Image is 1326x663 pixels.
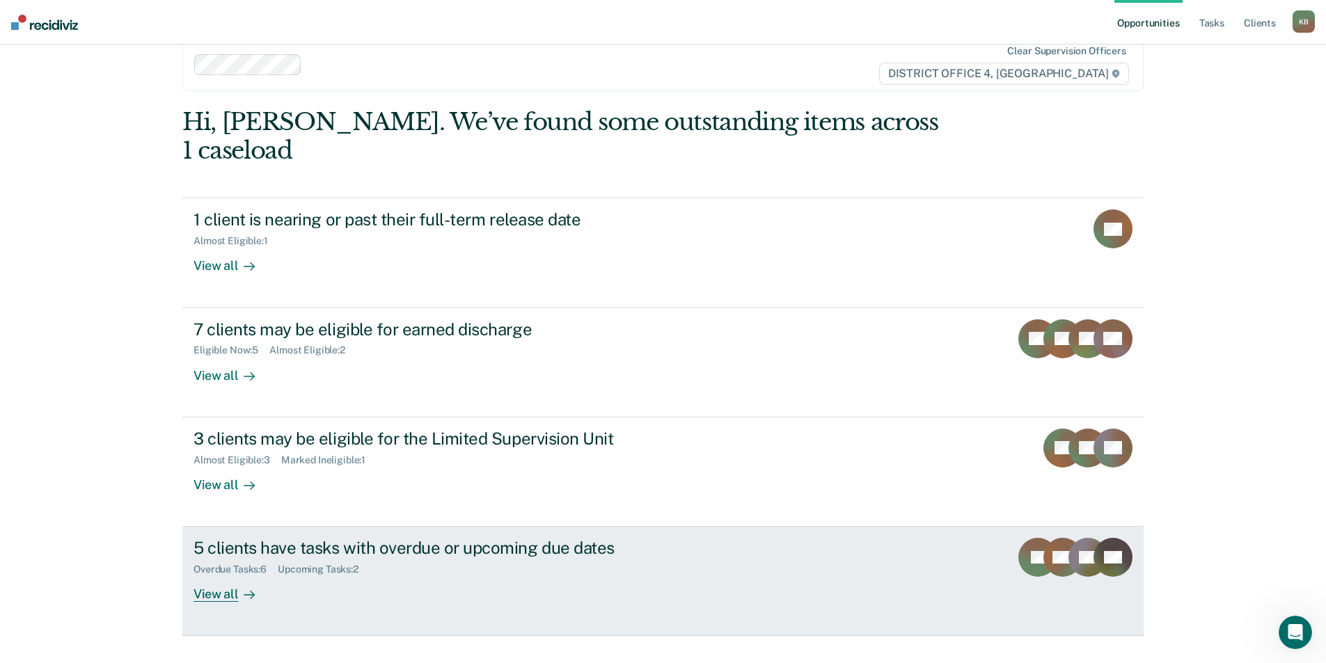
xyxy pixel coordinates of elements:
div: 1 client is nearing or past their full-term release date [194,209,682,230]
div: Almost Eligible : 3 [194,454,281,466]
div: Eligible Now : 5 [194,344,269,356]
iframe: Intercom live chat [1279,616,1312,649]
div: K B [1293,10,1315,33]
div: 3 clients may be eligible for the Limited Supervision Unit [194,429,682,449]
a: 1 client is nearing or past their full-term release dateAlmost Eligible:1View all [182,198,1144,307]
div: Almost Eligible : 1 [194,235,279,247]
div: View all [194,356,271,383]
div: View all [194,465,271,493]
div: View all [194,575,271,602]
div: 5 clients have tasks with overdue or upcoming due dates [194,538,682,558]
button: KB [1293,10,1315,33]
div: View all [194,247,271,274]
div: Marked Ineligible : 1 [281,454,377,466]
div: Hi, [PERSON_NAME]. We’ve found some outstanding items across 1 caseload [182,108,952,165]
a: 5 clients have tasks with overdue or upcoming due datesOverdue Tasks:6Upcoming Tasks:2View all [182,527,1144,636]
div: Overdue Tasks : 6 [194,564,278,575]
div: Almost Eligible : 2 [269,344,356,356]
div: Clear supervision officers [1007,45,1126,57]
div: Upcoming Tasks : 2 [278,564,370,575]
a: 7 clients may be eligible for earned dischargeEligible Now:5Almost Eligible:2View all [182,308,1144,417]
a: 3 clients may be eligible for the Limited Supervision UnitAlmost Eligible:3Marked Ineligible:1Vie... [182,417,1144,527]
div: 7 clients may be eligible for earned discharge [194,319,682,340]
span: DISTRICT OFFICE 4, [GEOGRAPHIC_DATA] [879,63,1129,85]
img: Recidiviz [11,15,78,30]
